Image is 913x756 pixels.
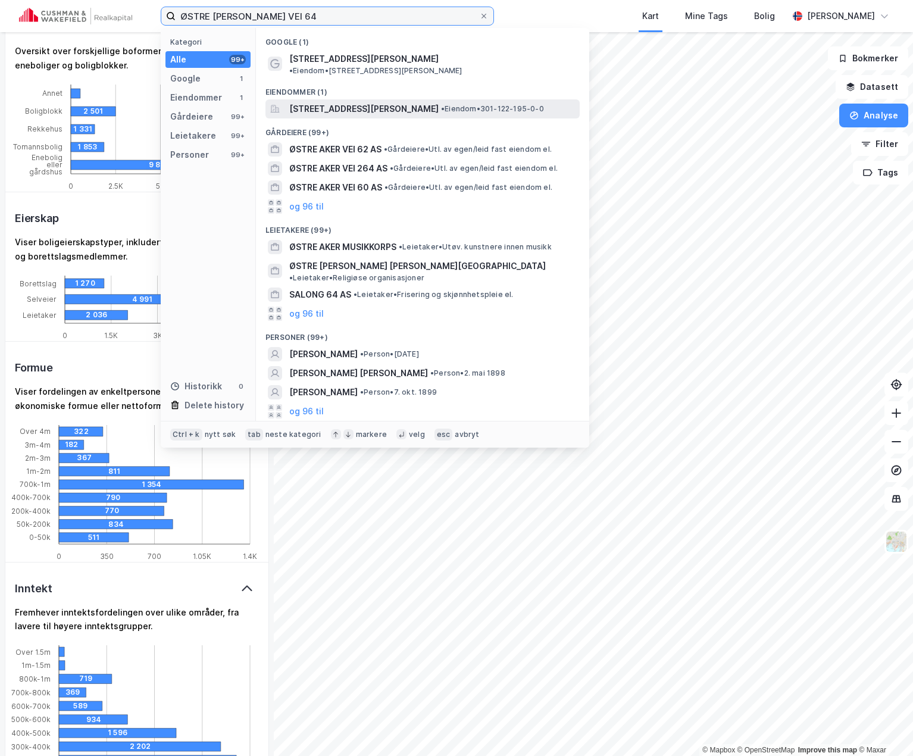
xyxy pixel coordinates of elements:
tspan: 1.5K [104,330,118,339]
span: [STREET_ADDRESS][PERSON_NAME] [289,102,439,116]
div: Bolig [754,9,775,23]
span: • [441,104,445,113]
div: 589 [73,701,117,711]
span: • [384,183,388,192]
div: Mine Tags [685,9,728,23]
div: Inntekt [15,582,52,596]
span: Gårdeiere • Utl. av egen/leid fast eiendom el. [390,164,558,173]
tspan: 1m-2m [26,467,51,476]
tspan: 2m-3m [25,453,51,462]
div: 1 596 [108,729,225,738]
a: OpenStreetMap [737,746,795,754]
button: Bokmerker [828,46,908,70]
div: 2 202 [130,742,292,751]
tspan: 0-50k [29,533,51,542]
span: ØSTRE AKER VEI 264 AS [289,161,387,176]
span: • [289,66,293,75]
div: 9 868 [149,160,326,170]
span: • [384,145,387,154]
span: SALONG 64 AS [289,288,351,302]
tspan: 700k-800k [11,688,51,697]
div: Eierskap [15,211,58,226]
iframe: Chat Widget [853,699,913,756]
div: 1 270 [75,279,114,288]
span: [PERSON_NAME] [PERSON_NAME] [289,366,428,380]
div: 1 [236,93,246,102]
tspan: 2.5K [108,181,123,190]
div: Google [170,71,201,86]
div: 719 [79,674,132,684]
tspan: 700k-1m [20,480,51,489]
tspan: 1m-1.5m [21,661,51,670]
div: 99+ [229,112,246,121]
div: Kategori [170,38,251,46]
span: • [399,242,402,251]
tspan: Over 4m [20,427,51,436]
button: Analyse [839,104,908,127]
span: Leietaker • Utøv. kunstnere innen musikk [399,242,552,252]
tspan: Tomannsbolig [13,142,62,151]
span: Eiendom • [STREET_ADDRESS][PERSON_NAME] [289,66,462,76]
span: Gårdeiere • Utl. av egen/leid fast eiendom el. [384,183,552,192]
span: • [360,349,364,358]
span: • [390,164,393,173]
div: Gårdeiere [170,110,213,124]
div: neste kategori [265,430,321,439]
tspan: Borettslag [20,279,57,288]
span: ØSTRE AKER VEI 60 AS [289,180,382,195]
img: cushman-wakefield-realkapital-logo.202ea83816669bd177139c58696a8fa1.svg [19,8,132,24]
div: Leietakere [170,129,216,143]
div: Eiendommer [170,90,222,105]
div: Kart [642,9,659,23]
div: Viser fordelingen av enkeltpersoner etter deres estimerte økonomiske formue eller nettoformue. [15,385,259,413]
button: og 96 til [289,404,324,418]
tspan: 50k-200k [17,519,51,528]
span: Leietaker • Frisering og skjønnhetspleie el. [354,290,514,299]
div: 511 [88,532,158,542]
div: [PERSON_NAME] [807,9,875,23]
div: Gårdeiere (99+) [256,118,589,140]
span: ØSTRE [PERSON_NAME] [PERSON_NAME][GEOGRAPHIC_DATA] [289,259,546,273]
button: Filter [851,132,908,156]
div: markere [356,430,387,439]
div: 2 501 [83,107,128,116]
tspan: 700 [148,551,161,560]
span: Person • 7. okt. 1899 [360,388,437,397]
span: [STREET_ADDRESS][PERSON_NAME] [289,52,439,66]
tspan: 200k-400k [11,506,51,515]
tspan: 0 [68,181,73,190]
span: [PERSON_NAME] [289,347,358,361]
div: Personer [170,148,209,162]
div: 99+ [229,131,246,140]
span: • [360,388,364,396]
div: 322 [74,427,118,436]
div: velg [409,430,425,439]
span: Person • 2. mai 1898 [430,368,505,378]
div: 770 [105,506,210,516]
div: 0 [236,382,246,391]
div: Oversikt over forskjellige boformer, som leiligheter, eneboliger og boligblokker. [15,44,259,73]
tspan: Annet [42,89,62,98]
span: ØSTRE AKER MUSIKKORPS [289,240,396,254]
div: Leietakere (99+) [256,216,589,238]
tspan: 600k-700k [11,702,51,711]
tspan: eller [46,160,62,169]
div: Formue [15,361,53,375]
button: Datasett [836,75,908,99]
div: 790 [106,493,214,502]
tspan: 350 [100,551,114,560]
div: 99+ [229,150,246,160]
div: Alle [170,52,186,67]
div: 182 [65,440,90,449]
span: ØSTRE AKER VEI 62 AS [289,142,382,157]
div: 834 [108,519,222,529]
tspan: Enebolig [32,153,62,162]
input: Søk på adresse, matrikkel, gårdeiere, leietakere eller personer [176,7,479,25]
tspan: 5K [156,181,165,190]
tspan: 3m-4m [24,440,51,449]
div: Fremhever inntektsfordelingen over ulike områder, fra lavere til høyere inntektsgrupper. [15,605,259,634]
tspan: 0 [62,330,67,339]
tspan: 500k-600k [11,716,51,724]
div: Kontrollprogram for chat [853,699,913,756]
tspan: Boligblokk [25,107,62,115]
